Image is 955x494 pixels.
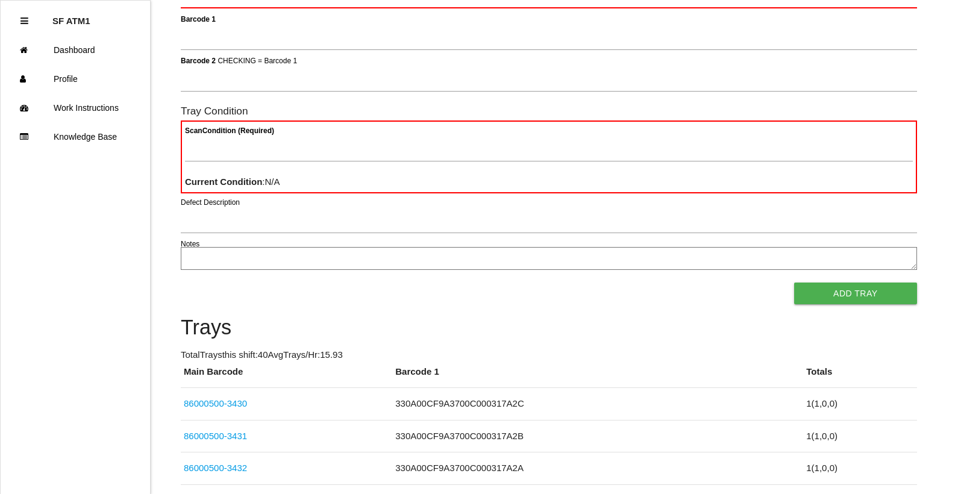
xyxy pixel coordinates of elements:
[392,452,803,485] td: 330A00CF9A3700C000317A2A
[392,420,803,452] td: 330A00CF9A3700C000317A2B
[20,7,28,36] div: Close
[181,239,199,249] label: Notes
[803,365,916,388] th: Totals
[392,365,803,388] th: Barcode 1
[184,463,247,473] a: 86000500-3432
[1,122,150,151] a: Knowledge Base
[185,127,274,135] b: Scan Condition (Required)
[803,388,916,421] td: 1 ( 1 , 0 , 0 )
[181,14,216,23] b: Barcode 1
[185,177,262,187] b: Current Condition
[1,93,150,122] a: Work Instructions
[392,388,803,421] td: 330A00CF9A3700C000317A2C
[794,283,917,304] button: Add Tray
[52,7,90,26] p: SF ATM1
[181,105,917,117] h6: Tray Condition
[181,348,917,362] p: Total Trays this shift: 40 Avg Trays /Hr: 15.93
[803,452,916,485] td: 1 ( 1 , 0 , 0 )
[218,56,297,64] span: CHECKING = Barcode 1
[1,64,150,93] a: Profile
[184,431,247,441] a: 86000500-3431
[184,398,247,408] a: 86000500-3430
[181,56,216,64] b: Barcode 2
[181,365,392,388] th: Main Barcode
[181,197,240,208] label: Defect Description
[1,36,150,64] a: Dashboard
[181,316,917,339] h4: Trays
[803,420,916,452] td: 1 ( 1 , 0 , 0 )
[185,177,280,187] span: : N/A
